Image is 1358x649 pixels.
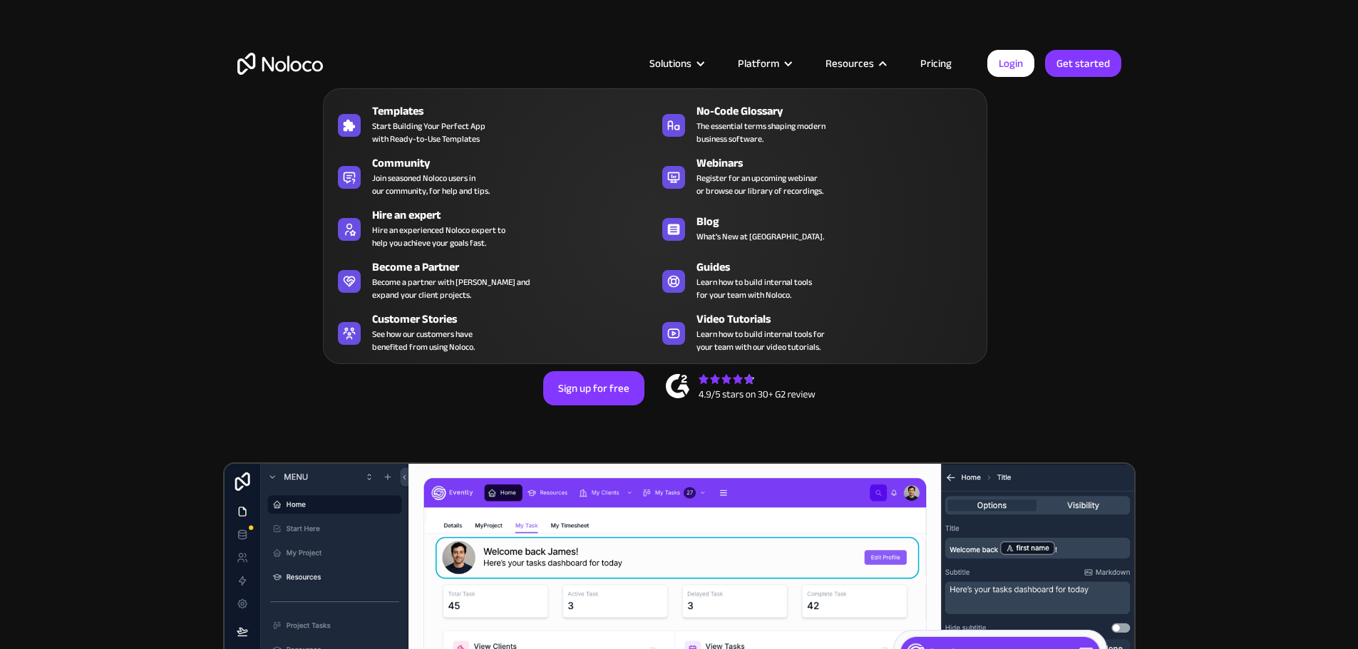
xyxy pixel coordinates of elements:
a: Become a PartnerBecome a partner with [PERSON_NAME] andexpand your client projects. [331,256,655,304]
span: Join seasoned Noloco users in our community, for help and tips. [372,172,490,197]
div: Templates [372,103,662,120]
div: Hire an experienced Noloco expert to help you achieve your goals fast. [372,224,505,249]
a: Customer StoriesSee how our customers havebenefited from using Noloco. [331,308,655,356]
span: What's New at [GEOGRAPHIC_DATA]. [696,230,824,243]
div: Blog [696,213,986,230]
span: See how our customers have benefited from using Noloco. [372,328,475,353]
span: Learn how to build internal tools for your team with our video tutorials. [696,328,825,353]
a: TemplatesStart Building Your Perfect Appwith Ready-to-Use Templates [331,100,655,148]
a: WebinarsRegister for an upcoming webinaror browse our library of recordings. [655,152,979,200]
span: Learn how to build internal tools for your team with Noloco. [696,276,812,301]
div: Webinars [696,155,986,172]
div: No-Code Glossary [696,103,986,120]
div: Resources [825,54,874,73]
div: Become a partner with [PERSON_NAME] and expand your client projects. [372,276,530,301]
div: Hire an expert [372,207,662,224]
a: home [237,53,323,75]
a: CommunityJoin seasoned Noloco users inour community, for help and tips. [331,152,655,200]
nav: Resources [323,68,987,364]
span: The essential terms shaping modern business software. [696,120,825,145]
div: Solutions [649,54,691,73]
a: BlogWhat's New at [GEOGRAPHIC_DATA]. [655,204,979,252]
a: No-Code GlossaryThe essential terms shaping modernbusiness software. [655,100,979,148]
div: Platform [738,54,779,73]
div: Customer Stories [372,311,662,328]
a: Sign up for free [543,371,644,405]
span: Start Building Your Perfect App with Ready-to-Use Templates [372,120,485,145]
div: Platform [720,54,808,73]
a: Pricing [902,54,969,73]
h2: Business Apps for Teams [237,147,1121,261]
span: Register for an upcoming webinar or browse our library of recordings. [696,172,823,197]
div: Resources [808,54,902,73]
a: Video TutorialsLearn how to build internal tools foryour team with our video tutorials. [655,308,979,356]
div: Video Tutorials [696,311,986,328]
a: Login [987,50,1034,77]
a: GuidesLearn how to build internal toolsfor your team with Noloco. [655,256,979,304]
div: Guides [696,259,986,276]
div: Become a Partner [372,259,662,276]
a: Get started [1045,50,1121,77]
div: Solutions [632,54,720,73]
div: Community [372,155,662,172]
a: Hire an expertHire an experienced Noloco expert tohelp you achieve your goals fast. [331,204,655,252]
